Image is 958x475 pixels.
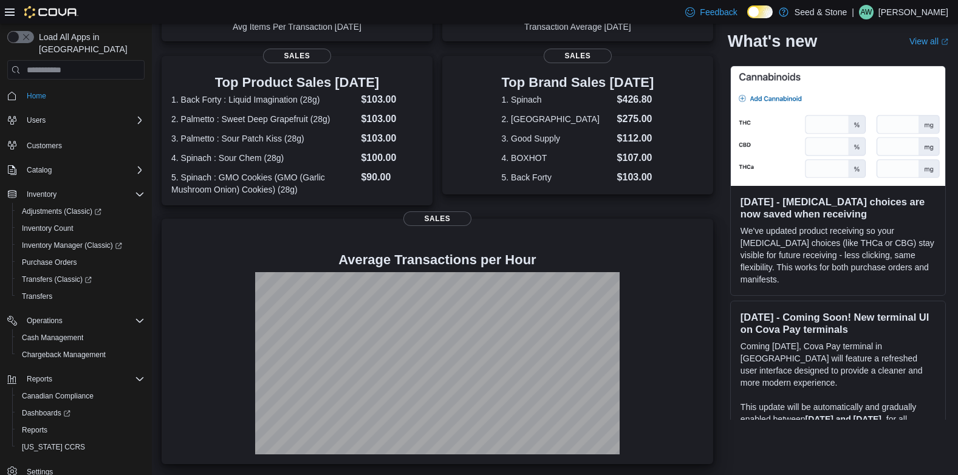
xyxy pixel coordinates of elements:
button: Canadian Compliance [12,388,149,405]
h3: [DATE] - [MEDICAL_DATA] choices are now saved when receiving [741,196,936,220]
span: Customers [27,141,62,151]
dd: $112.00 [617,131,654,146]
a: Reports [17,423,52,437]
dt: 2. Palmetto : Sweet Deep Grapefruit (28g) [171,113,356,125]
span: Catalog [22,163,145,177]
span: Reports [17,423,145,437]
span: Sales [263,49,331,63]
span: Transfers (Classic) [17,272,145,287]
button: Transfers [12,288,149,305]
span: Purchase Orders [22,258,77,267]
a: Inventory Manager (Classic) [12,237,149,254]
a: Transfers (Classic) [12,271,149,288]
dd: $90.00 [361,170,422,185]
button: Users [2,112,149,129]
span: Sales [403,211,471,226]
dt: 3. Palmetto : Sour Patch Kiss (28g) [171,132,356,145]
a: Purchase Orders [17,255,82,270]
span: Inventory [22,187,145,202]
span: Customers [22,137,145,152]
a: Dashboards [17,406,75,420]
div: Alex Wang [859,5,874,19]
h3: Top Product Sales [DATE] [171,75,423,90]
button: Inventory [2,186,149,203]
dt: 1. Back Forty : Liquid Imagination (28g) [171,94,356,106]
a: Inventory Manager (Classic) [17,238,127,253]
a: Adjustments (Classic) [17,204,106,219]
dt: 5. Spinach : GMO Cookies (GMO (Garlic Mushroom Onion) Cookies) (28g) [171,171,356,196]
dd: $103.00 [361,92,422,107]
span: Inventory Manager (Classic) [17,238,145,253]
p: | [852,5,854,19]
span: Catalog [27,165,52,175]
span: Home [22,88,145,103]
a: Dashboards [12,405,149,422]
span: Canadian Compliance [17,389,145,403]
span: Transfers [17,289,145,304]
p: Coming [DATE], Cova Pay terminal in [GEOGRAPHIC_DATA] will feature a refreshed user interface des... [741,340,936,389]
span: [US_STATE] CCRS [22,442,85,452]
button: Reports [22,372,57,386]
span: Transfers [22,292,52,301]
span: Cash Management [17,330,145,345]
span: Inventory [27,190,56,199]
button: Customers [2,136,149,154]
button: Operations [22,313,67,328]
dd: $275.00 [617,112,654,126]
span: Washington CCRS [17,440,145,454]
dd: $426.80 [617,92,654,107]
button: Home [2,87,149,104]
span: Dashboards [17,406,145,420]
button: Reports [12,422,149,439]
svg: External link [941,38,948,46]
dt: 3. Good Supply [502,132,612,145]
span: Chargeback Management [17,347,145,362]
dd: $107.00 [617,151,654,165]
a: Cash Management [17,330,88,345]
span: Canadian Compliance [22,391,94,401]
a: [US_STATE] CCRS [17,440,90,454]
p: [PERSON_NAME] [878,5,948,19]
strong: [DATE] and [DATE] [806,414,881,424]
h3: Top Brand Sales [DATE] [502,75,654,90]
a: Transfers [17,289,57,304]
span: Reports [22,425,47,435]
a: Canadian Compliance [17,389,98,403]
img: Cova [24,6,78,18]
a: Adjustments (Classic) [12,203,149,220]
span: Purchase Orders [17,255,145,270]
button: Inventory Count [12,220,149,237]
span: Dashboards [22,408,70,418]
p: This update will be automatically and gradually enabled between , for all terminals operating on ... [741,401,936,462]
button: Operations [2,312,149,329]
dd: $100.00 [361,151,422,165]
button: Inventory [22,187,61,202]
span: Cash Management [22,333,83,343]
dt: 4. BOXHOT [502,152,612,164]
dd: $103.00 [617,170,654,185]
button: Users [22,113,50,128]
span: Feedback [700,6,737,18]
input: Dark Mode [747,5,773,18]
span: Users [27,115,46,125]
a: Transfers (Classic) [17,272,97,287]
span: Sales [544,49,612,63]
button: Chargeback Management [12,346,149,363]
span: Home [27,91,46,101]
span: Reports [27,374,52,384]
h4: Average Transactions per Hour [171,253,703,267]
button: Catalog [2,162,149,179]
button: Reports [2,371,149,388]
a: Inventory Count [17,221,78,236]
span: Inventory Count [17,221,145,236]
button: Purchase Orders [12,254,149,271]
a: View allExternal link [909,36,948,46]
a: Customers [22,138,67,153]
button: [US_STATE] CCRS [12,439,149,456]
a: Home [22,89,51,103]
dd: $103.00 [361,112,422,126]
span: Inventory Count [22,224,74,233]
button: Catalog [22,163,56,177]
span: Inventory Manager (Classic) [22,241,122,250]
